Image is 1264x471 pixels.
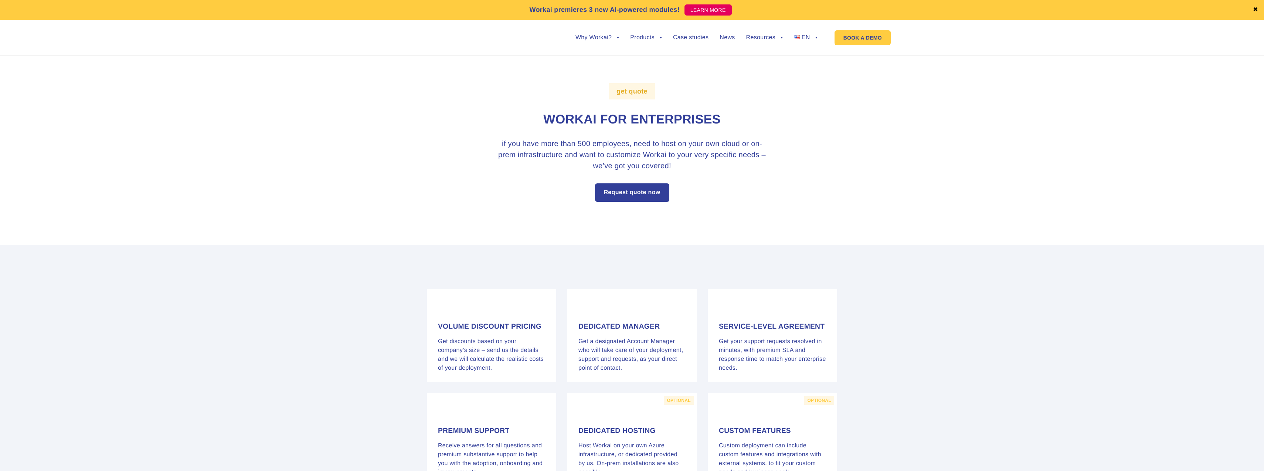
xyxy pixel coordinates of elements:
[578,322,686,331] h4: Dedicated Manager
[427,111,837,128] h1: Workai for enterprises
[438,337,545,373] p: Get discounts based on your company’s size – send us the details and we will calculate the realis...
[720,35,735,41] a: News
[804,396,834,405] label: Optional
[1253,7,1258,13] a: ✖
[578,427,686,436] h4: Dedicated hosting
[802,34,810,41] span: EN
[493,138,771,172] h3: if you have more than 500 employees, need to host on your own cloud or on-prem infrastructure and...
[595,183,669,202] a: Request quote now
[835,30,891,45] a: BOOK A DEMO
[529,5,680,15] p: Workai premieres 3 new AI-powered modules!
[719,427,826,436] h4: Custom features
[575,35,619,41] a: Why Workai?
[438,427,545,436] h4: Premium Support
[609,83,655,99] label: get quote
[664,396,694,405] label: Optional
[746,35,783,41] a: Resources
[673,35,709,41] a: Case studies
[578,337,686,373] p: Get a designated Account Manager who will take care of your deployment, support and requests, as ...
[719,337,826,373] p: Get your support requests resolved in minutes, with premium SLA and response time to match your e...
[630,35,662,41] a: Products
[719,322,826,331] h4: Service-Level Agreement
[438,322,545,331] h4: Volume discount pricing
[684,4,732,16] a: LEARN MORE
